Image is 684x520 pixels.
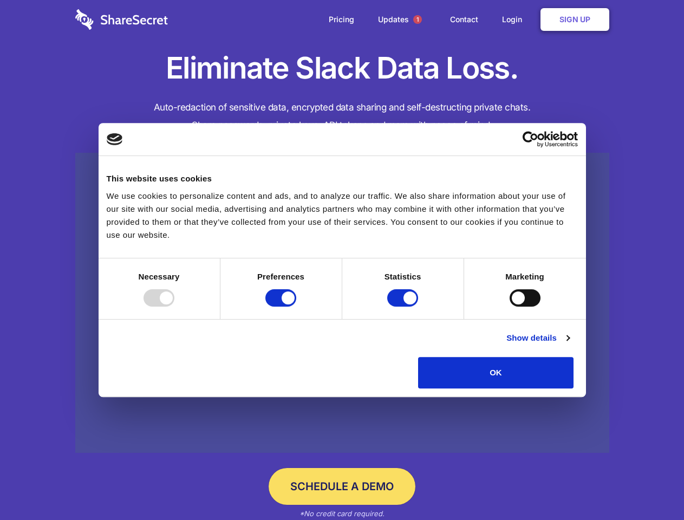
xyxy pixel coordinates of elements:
em: *No credit card required. [299,509,385,518]
div: We use cookies to personalize content and ads, and to analyze our traffic. We also share informat... [107,190,578,242]
strong: Statistics [385,272,421,281]
strong: Preferences [257,272,304,281]
span: 1 [413,15,422,24]
div: This website uses cookies [107,172,578,185]
strong: Marketing [505,272,544,281]
a: Pricing [318,3,365,36]
a: Sign Up [540,8,609,31]
a: Show details [506,331,569,344]
img: logo [107,133,123,145]
a: Schedule a Demo [269,468,415,505]
h4: Auto-redaction of sensitive data, encrypted data sharing and self-destructing private chats. Shar... [75,99,609,134]
button: OK [418,357,574,388]
a: Contact [439,3,489,36]
img: logo-wordmark-white-trans-d4663122ce5f474addd5e946df7df03e33cb6a1c49d2221995e7729f52c070b2.svg [75,9,168,30]
a: Usercentrics Cookiebot - opens in a new window [483,131,578,147]
strong: Necessary [139,272,180,281]
a: Login [491,3,538,36]
h1: Eliminate Slack Data Loss. [75,49,609,88]
a: Wistia video thumbnail [75,153,609,453]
